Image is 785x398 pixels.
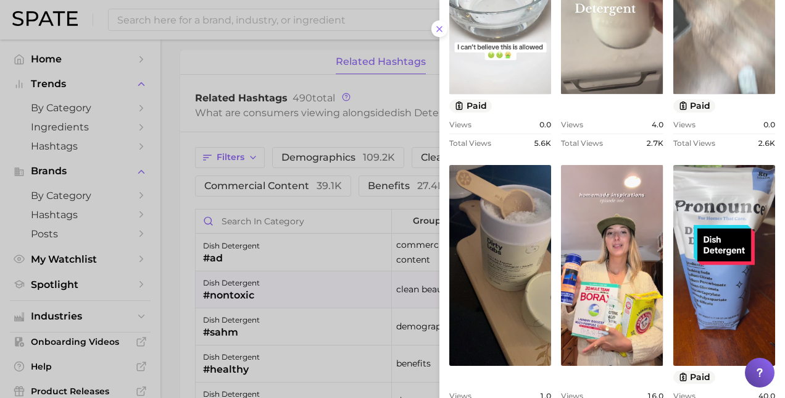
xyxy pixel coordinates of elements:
span: Views [449,120,471,129]
span: Views [673,120,696,129]
button: paid [673,99,716,112]
button: paid [449,99,492,112]
span: 0.0 [763,120,775,129]
span: 5.6k [534,138,551,148]
span: 4.0 [652,120,663,129]
span: Total Views [561,138,603,148]
span: 2.7k [646,138,663,148]
button: paid [673,371,716,384]
span: Total Views [673,138,715,148]
span: 2.6k [758,138,775,148]
span: 0.0 [539,120,551,129]
span: Views [561,120,583,129]
span: Total Views [449,138,491,148]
